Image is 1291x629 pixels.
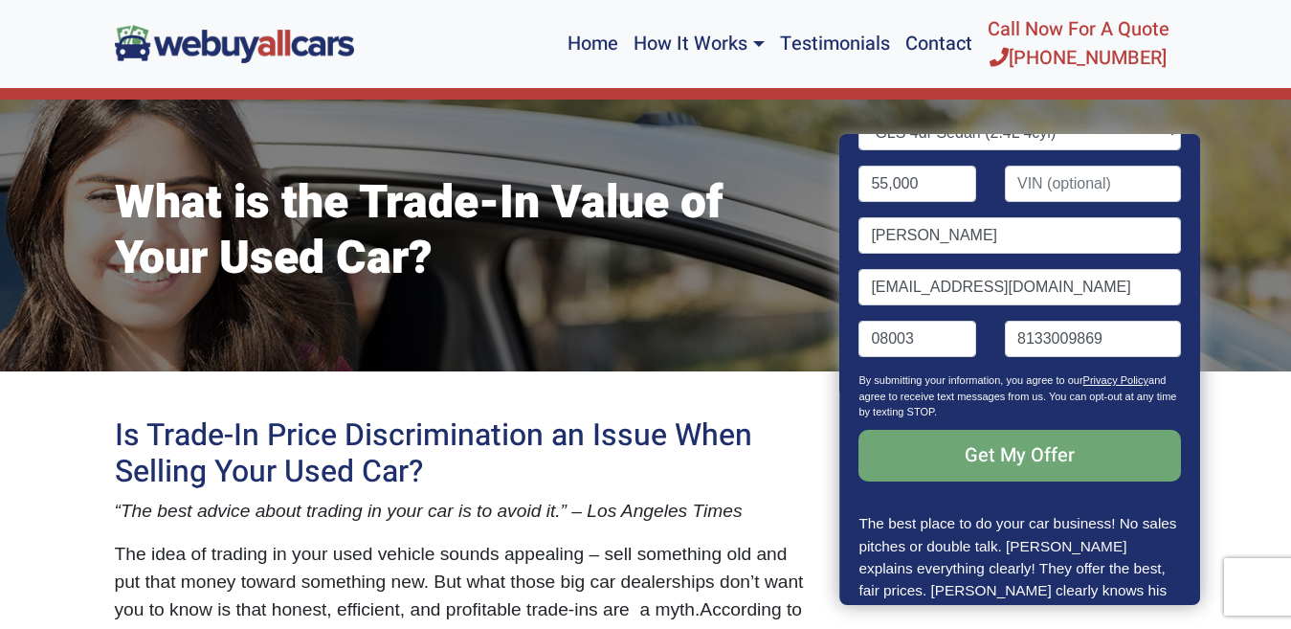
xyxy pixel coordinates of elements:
[859,269,1181,305] input: Email
[859,166,977,202] input: Mileage
[115,25,354,62] img: We Buy All Cars in NJ logo
[1005,321,1181,357] input: Phone
[859,217,1181,254] input: Name
[898,8,980,80] a: Contact
[560,8,626,80] a: Home
[980,8,1177,80] a: Call Now For A Quote[PHONE_NUMBER]
[626,8,771,80] a: How It Works
[772,8,898,80] a: Testimonials
[115,501,143,521] span: “Th
[859,11,1181,512] form: Contact form
[142,501,742,521] span: e best advice about trading in your car is to avoid it.” – Los Angeles Times
[859,372,1181,430] p: By submitting your information, you agree to our and agree to receive text messages from us. You ...
[1083,374,1148,386] a: Privacy Policy
[859,430,1181,482] input: Get My Offer
[115,417,813,491] h2: Is Trade-In Price Discrimination an Issue When Selling Your Used Car?
[1005,166,1181,202] input: VIN (optional)
[859,321,977,357] input: Zip code
[115,544,804,619] span: The idea of trading in your used vehicle sounds appealing – sell something old and put that money...
[115,176,813,286] h1: What is the Trade-In Value of Your Used Car?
